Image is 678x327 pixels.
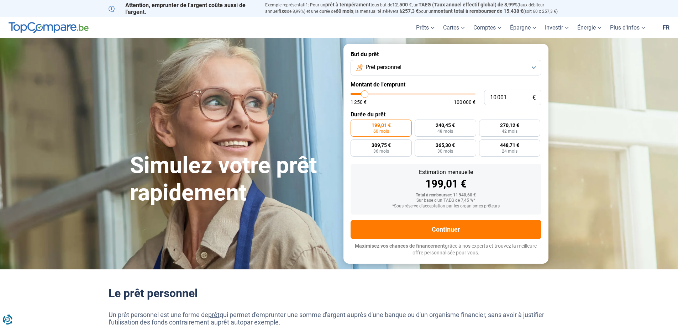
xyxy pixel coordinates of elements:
span: € [532,95,536,101]
span: 270,12 € [500,123,519,128]
button: Continuer [351,220,541,239]
a: Prêts [412,17,439,38]
a: Épargne [506,17,541,38]
span: 257,3 € [402,8,419,14]
span: 30 mois [437,149,453,153]
span: 12.500 € [392,2,412,7]
span: prêt à tempérament [325,2,370,7]
a: Cartes [439,17,469,38]
span: 60 mois [336,8,353,14]
span: 42 mois [502,129,517,133]
label: But du prêt [351,51,541,58]
span: 60 mois [373,129,389,133]
span: 1 250 € [351,100,367,105]
div: Total à rembourser: 11 940,60 € [356,193,536,198]
span: 100 000 € [454,100,475,105]
span: 309,75 € [372,143,391,148]
h1: Simulez votre prêt rapidement [130,152,335,207]
a: fr [658,17,674,38]
p: Un prêt personnel est une forme de qui permet d'emprunter une somme d'argent auprès d'une banque ... [109,311,570,326]
a: prêt [208,311,220,318]
a: Plus d'infos [606,17,650,38]
a: Investir [541,17,573,38]
div: *Sous réserve d'acceptation par les organismes prêteurs [356,204,536,209]
span: Prêt personnel [366,63,401,71]
span: 48 mois [437,129,453,133]
p: grâce à nos experts et trouvez la meilleure offre personnalisée pour vous. [351,243,541,257]
span: 199,01 € [372,123,391,128]
p: Exemple représentatif : Pour un tous but de , un (taux débiteur annuel de 8,99%) et une durée de ... [265,2,570,15]
span: montant total à rembourser de 15.438 € [433,8,523,14]
p: Attention, emprunter de l'argent coûte aussi de l'argent. [109,2,257,15]
a: Comptes [469,17,506,38]
img: TopCompare [9,22,89,33]
div: Estimation mensuelle [356,169,536,175]
span: 365,30 € [436,143,455,148]
button: Prêt personnel [351,60,541,75]
h2: Le prêt personnel [109,286,570,300]
span: 448,71 € [500,143,519,148]
div: 199,01 € [356,179,536,189]
a: Énergie [573,17,606,38]
label: Durée du prêt [351,111,541,118]
span: Maximisez vos chances de financement [355,243,445,249]
div: Sur base d'un TAEG de 7,45 %* [356,198,536,203]
span: TAEG (Taux annuel effectif global) de 8,99% [419,2,517,7]
span: 24 mois [502,149,517,153]
span: fixe [278,8,287,14]
a: prêt auto [218,318,243,326]
label: Montant de l'emprunt [351,81,541,88]
span: 36 mois [373,149,389,153]
span: 240,45 € [436,123,455,128]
